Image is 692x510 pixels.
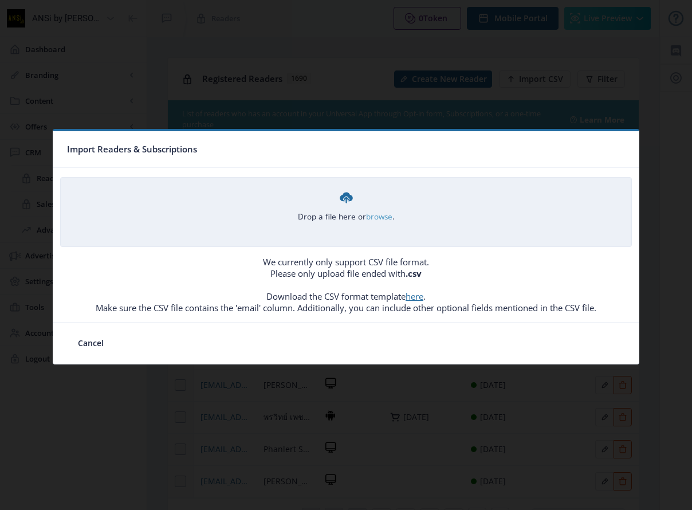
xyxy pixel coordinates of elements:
[53,131,639,168] nb-card-header: Import Readers & Subscriptions
[53,256,639,313] p: We currently only support CSV file format. Please only upload file ended with Download the CSV fo...
[298,190,395,222] div: Drop a file here or .
[406,268,422,279] b: .csv
[406,291,423,302] a: here
[67,332,115,355] button: Cancel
